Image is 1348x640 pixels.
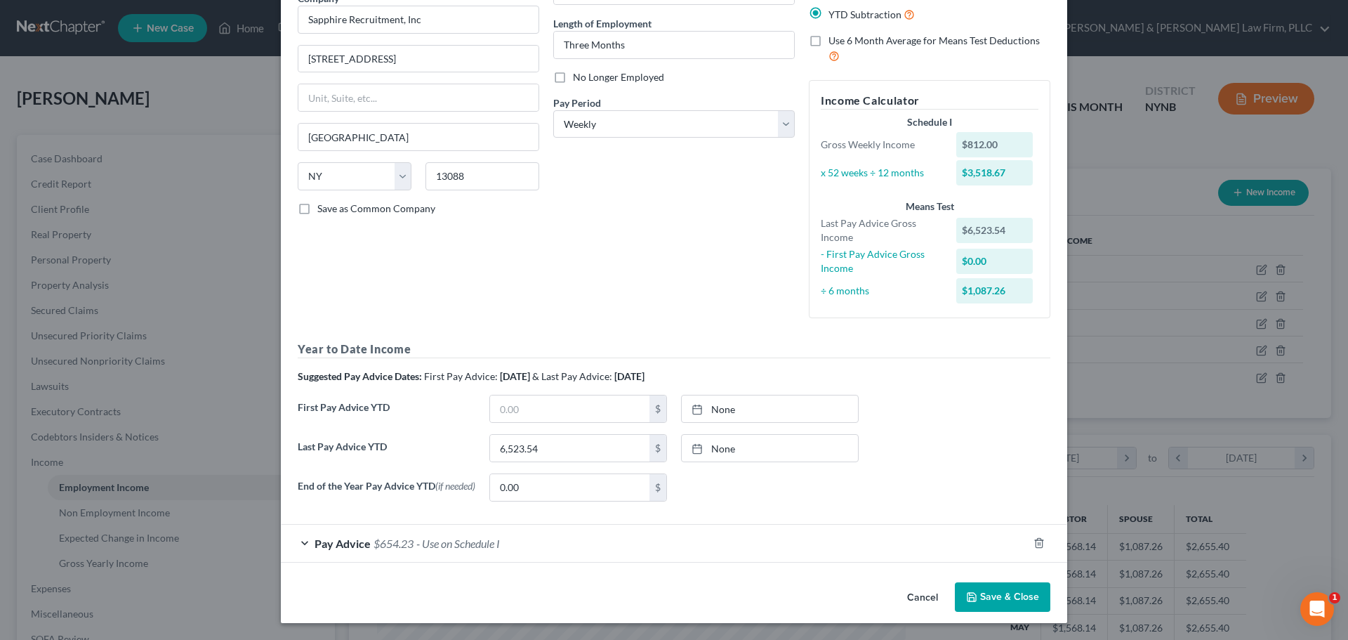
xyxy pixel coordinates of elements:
[298,46,538,72] input: Enter address...
[416,537,500,550] span: - Use on Schedule I
[956,278,1033,303] div: $1,087.26
[291,395,482,434] label: First Pay Advice YTD
[291,434,482,474] label: Last Pay Advice YTD
[490,396,649,422] input: 0.00
[490,435,649,462] input: 0.00
[291,474,482,513] label: End of the Year Pay Advice YTD
[955,582,1050,612] button: Save & Close
[553,97,601,109] span: Pay Period
[814,247,949,275] div: - First Pay Advice Gross Income
[828,34,1040,46] span: Use 6 Month Average for Means Test Deductions
[821,92,1038,110] h5: Income Calculator
[814,284,949,298] div: ÷ 6 months
[532,370,612,382] span: & Last Pay Advice:
[298,124,538,150] input: Enter city...
[317,202,435,214] span: Save as Common Company
[425,162,539,190] input: Enter zip...
[490,474,649,501] input: 0.00
[1329,592,1340,603] span: 1
[298,370,422,382] strong: Suggested Pay Advice Dates:
[649,435,666,462] div: $
[814,216,949,244] div: Last Pay Advice Gross Income
[814,138,949,152] div: Gross Weekly Income
[956,218,1033,243] div: $6,523.54
[682,396,858,422] a: None
[424,370,498,382] span: First Pay Advice:
[682,435,858,462] a: None
[828,8,901,20] span: YTD Subtraction
[614,370,645,382] strong: [DATE]
[374,537,414,550] span: $654.23
[956,132,1033,157] div: $812.00
[649,396,666,422] div: $
[500,370,530,382] strong: [DATE]
[1300,592,1334,626] iframe: Intercom live chat
[298,341,1050,358] h5: Year to Date Income
[956,249,1033,274] div: $0.00
[435,480,475,492] span: (if needed)
[553,16,652,31] label: Length of Employment
[554,32,794,58] input: ex: 2 years
[814,166,949,180] div: x 52 weeks ÷ 12 months
[573,71,664,83] span: No Longer Employed
[821,200,1038,214] div: Means Test
[956,160,1033,185] div: $3,518.67
[649,474,666,501] div: $
[821,115,1038,129] div: Schedule I
[896,584,949,612] button: Cancel
[298,84,538,111] input: Unit, Suite, etc...
[298,6,539,34] input: Search company by name...
[315,537,371,550] span: Pay Advice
